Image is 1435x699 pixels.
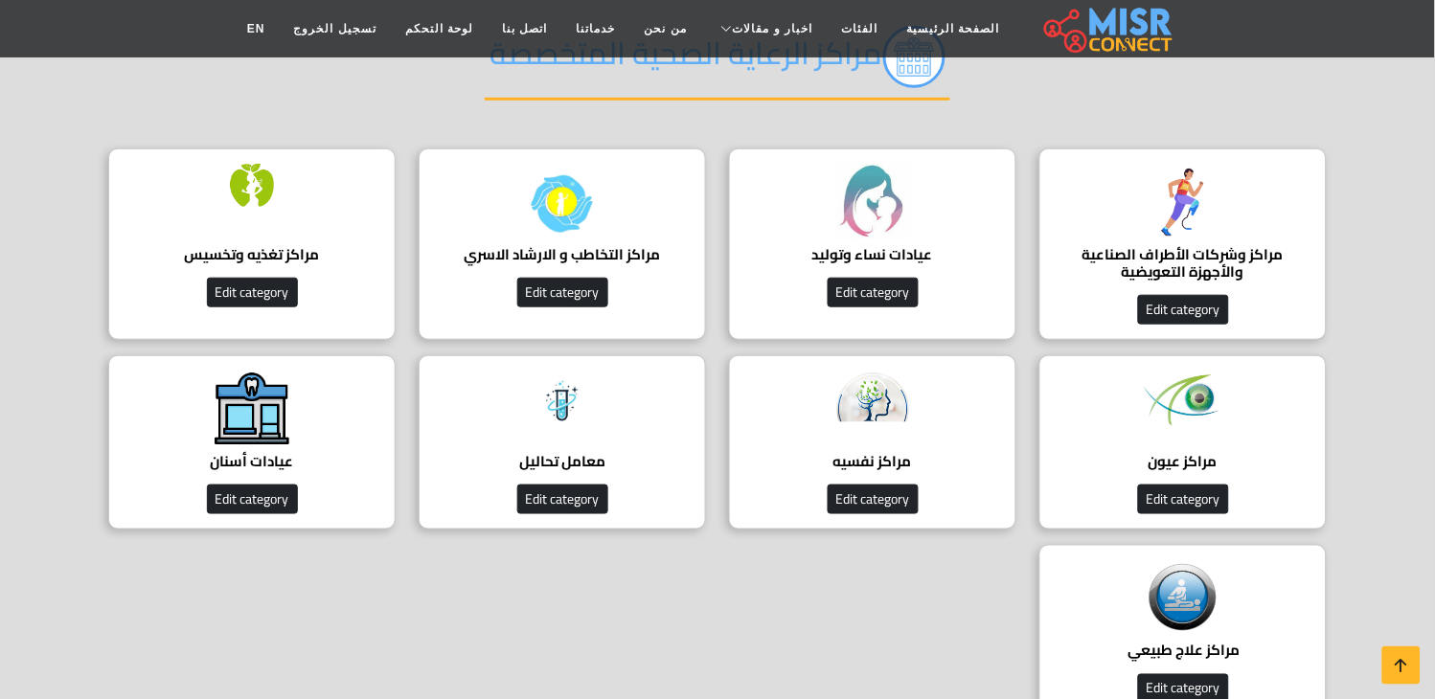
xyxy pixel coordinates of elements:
a: لوحة التحكم [391,11,488,47]
a: عيادات أسنان Edit category [97,355,407,530]
h4: مراكز علاج طبيعي ‎ [1069,643,1297,660]
h4: عيادات نساء وتوليد [759,246,987,263]
img: TTQFfGw9V8xtBIboYzgd.png [1145,560,1221,636]
a: مراكز وشركات الأطراف الصناعية والأجهزة التعويضية Edit category [1028,148,1338,340]
a: معامل تحاليل Edit category [407,355,717,530]
img: ybReQUfhUKy6vzNg1UuV.png [834,371,911,422]
img: Anp4rxpYtpA3WxIVWqE7.jpg [524,371,601,432]
button: Edit category [828,278,919,307]
a: EN [233,11,280,47]
span: اخبار و مقالات [733,20,813,37]
img: F8hspy63sH3vwY03SVUF.png [214,164,290,207]
h4: معامل تحاليل [448,453,676,470]
a: مراكز التخاطب و الارشاد الاسري Edit category [407,148,717,340]
a: مراكز نفسيه Edit category [717,355,1028,530]
img: 6K8IVd06W5KnREsNvdHu.png [214,371,290,447]
a: خدماتنا [562,11,630,47]
img: main.misr_connect [1044,5,1173,53]
a: اتصل بنا [488,11,561,47]
button: Edit category [517,278,608,307]
button: Edit category [517,485,608,514]
h4: مراكز عيون [1069,453,1297,470]
a: مراكز تغذيه وتخسيس Edit category [97,148,407,340]
button: Edit category [207,485,298,514]
button: Edit category [828,485,919,514]
a: الفئات [828,11,893,47]
button: Edit category [1138,485,1229,514]
h4: مراكز تغذيه وتخسيس [138,246,366,263]
a: اخبار و مقالات [701,11,828,47]
a: تسجيل الخروج [280,11,391,47]
a: من نحن [630,11,701,47]
a: مراكز عيون Edit category [1028,355,1338,530]
img: xradYDijvQYZtZcjlICY.jpg [834,164,911,240]
h4: عيادات أسنان [138,453,366,470]
img: ZEDPJn4k2fyGo96O5Ukc.jpg [524,164,601,240]
h4: مراكز وشركات الأطراف الصناعية والأجهزة التعويضية [1069,246,1297,281]
h4: مراكز التخاطب و الارشاد الاسري [448,246,676,263]
h4: مراكز نفسيه [759,453,987,470]
a: عيادات نساء وتوليد Edit category [717,148,1028,340]
button: Edit category [1138,295,1229,325]
h2: مراكز الرعاية الصحية المتخصصة [485,26,950,101]
a: الصفحة الرئيسية [893,11,1014,47]
img: gIpupN7X8SjeRQMfmNkN.png [1145,371,1221,430]
img: izRhhoHzLGTYDiorahbq.png [1145,164,1221,240]
button: Edit category [207,278,298,307]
